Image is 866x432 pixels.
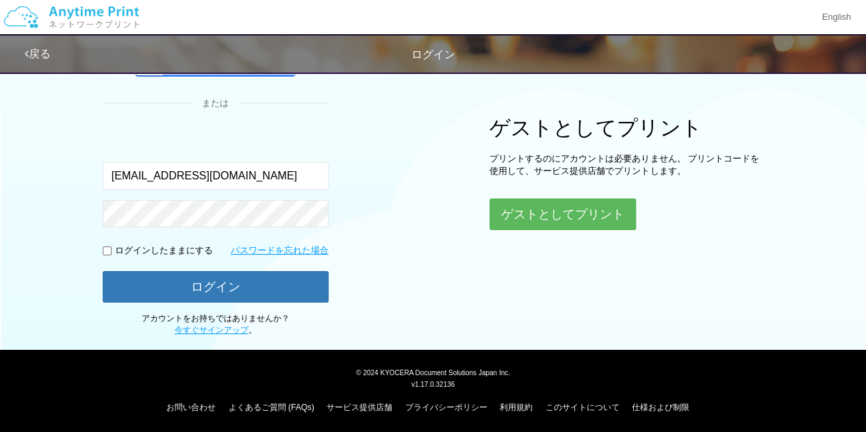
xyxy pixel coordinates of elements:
a: よくあるご質問 (FAQs) [229,403,314,412]
span: 。 [175,325,257,335]
a: このサイトについて [545,403,619,412]
a: 戻る [25,48,51,60]
span: ログイン [411,49,455,60]
a: サービス提供店舗 [327,403,392,412]
p: プリントするのにアカウントは必要ありません。 プリントコードを使用して、サービス提供店舗でプリントします。 [489,153,763,178]
a: プライバシーポリシー [405,403,487,412]
div: または [103,97,329,110]
input: メールアドレス [103,162,329,190]
a: 利用規約 [500,403,533,412]
p: ログインしたままにする [115,244,213,257]
span: © 2024 KYOCERA Document Solutions Japan Inc. [356,368,510,377]
a: パスワードを忘れた場合 [231,244,329,257]
a: 仕様および制限 [632,403,689,412]
a: お問い合わせ [166,403,216,412]
button: ログイン [103,271,329,303]
p: アカウントをお持ちではありませんか？ [103,313,329,336]
span: v1.17.0.32136 [411,380,455,388]
a: 今すぐサインアップ [175,325,249,335]
h1: ゲストとしてプリント [489,116,763,139]
button: ゲストとしてプリント [489,199,636,230]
